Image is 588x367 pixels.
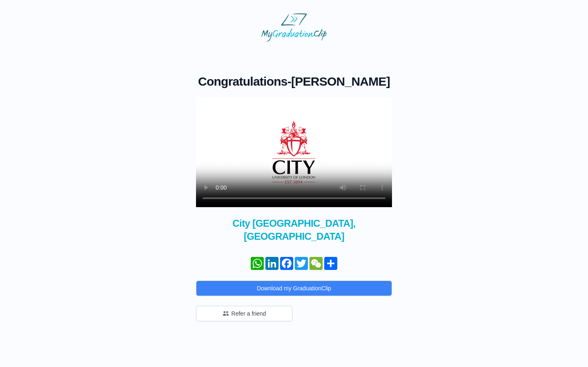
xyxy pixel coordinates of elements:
[309,257,323,270] a: WeChat
[265,257,279,270] a: LinkedIn
[196,74,392,89] h1: -
[198,75,287,88] span: Congratulations
[250,257,265,270] a: WhatsApp
[323,257,338,270] a: Share
[291,75,390,88] span: [PERSON_NAME]
[196,281,392,296] button: Download my GraduationClip
[294,257,309,270] a: Twitter
[196,306,292,321] button: Refer a friend
[279,257,294,270] a: Facebook
[196,217,392,243] span: City [GEOGRAPHIC_DATA], [GEOGRAPHIC_DATA]
[261,13,327,42] img: MyGraduationClip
